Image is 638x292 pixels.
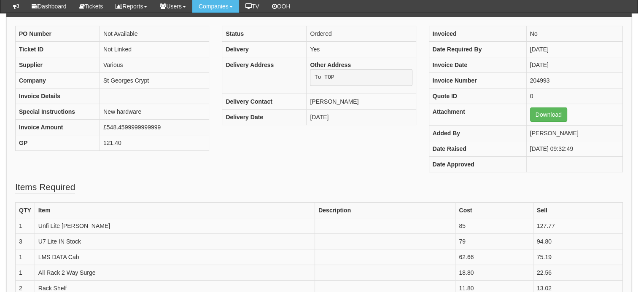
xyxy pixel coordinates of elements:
[310,62,351,68] b: Other Address
[310,69,412,86] pre: To TOP
[526,126,622,141] td: [PERSON_NAME]
[222,26,307,42] th: Status
[16,104,100,120] th: Special Instructions
[429,104,526,126] th: Attachment
[16,203,35,218] th: QTY
[222,42,307,57] th: Delivery
[429,73,526,88] th: Invoice Number
[455,249,533,265] td: 62.66
[16,88,100,104] th: Invoice Details
[429,126,526,141] th: Added By
[455,265,533,281] td: 18.80
[307,94,416,109] td: [PERSON_NAME]
[533,234,622,249] td: 94.80
[533,265,622,281] td: 22.56
[100,57,209,73] td: Various
[429,141,526,157] th: Date Raised
[526,73,622,88] td: 204993
[100,120,209,135] td: £548.4599999999999
[15,181,75,194] legend: Items Required
[429,26,526,42] th: Invoiced
[16,249,35,265] td: 1
[35,203,315,218] th: Item
[16,26,100,42] th: PO Number
[455,218,533,234] td: 85
[35,218,315,234] td: Unfi Lite [PERSON_NAME]
[222,57,307,94] th: Delivery Address
[16,135,100,151] th: GP
[16,42,100,57] th: Ticket ID
[35,265,315,281] td: All Rack 2 Way Surge
[307,26,416,42] td: Ordered
[16,57,100,73] th: Supplier
[222,109,307,125] th: Delivery Date
[455,234,533,249] td: 79
[100,42,209,57] td: Not Linked
[429,157,526,172] th: Date Approved
[307,109,416,125] td: [DATE]
[455,203,533,218] th: Cost
[100,135,209,151] td: 121.40
[526,57,622,73] td: [DATE]
[530,107,567,122] a: Download
[429,42,526,57] th: Date Required By
[533,203,622,218] th: Sell
[429,88,526,104] th: Quote ID
[526,88,622,104] td: 0
[533,249,622,265] td: 75.19
[16,120,100,135] th: Invoice Amount
[533,218,622,234] td: 127.77
[315,203,455,218] th: Description
[16,265,35,281] td: 1
[526,42,622,57] td: [DATE]
[35,249,315,265] td: LMS DATA Cab
[16,234,35,249] td: 3
[100,73,209,88] td: St Georges Crypt
[16,218,35,234] td: 1
[100,26,209,42] td: Not Available
[526,141,622,157] td: [DATE] 09:32:49
[100,104,209,120] td: New hardware
[429,57,526,73] th: Invoice Date
[16,73,100,88] th: Company
[35,234,315,249] td: U7 Lite IN Stock
[222,94,307,109] th: Delivery Contact
[307,42,416,57] td: Yes
[526,26,622,42] td: No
